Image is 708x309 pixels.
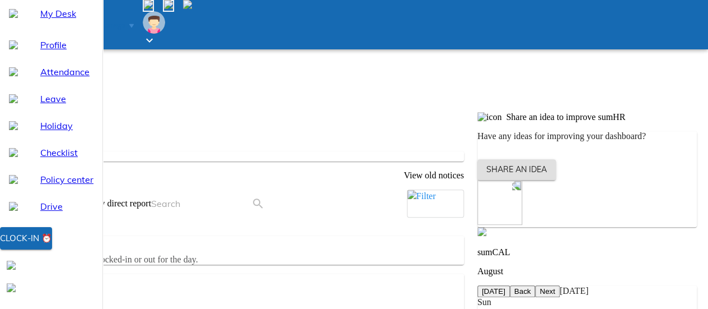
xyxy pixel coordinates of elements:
[18,151,464,162] p: No new notices
[477,112,502,122] img: icon
[407,190,416,199] img: filter-outline-b-16px.66809d26.svg
[477,159,556,180] button: Share an idea
[477,285,510,297] button: [DATE]
[477,131,697,141] p: Have any ideas for improving your dashboard?
[477,297,491,307] span: Sun
[151,195,251,213] input: Search
[535,285,559,297] button: Next
[20,236,464,246] p: Not clocked-in yet
[477,247,697,257] p: sumCAL
[477,266,697,276] p: August
[18,170,464,181] p: View old notices
[18,132,464,142] p: Noticeboard
[506,112,625,122] span: Share an idea to improve sumHR
[98,21,125,30] span: Manage
[477,180,522,225] img: no-ideas.ff7b33e5.svg
[486,163,547,177] span: Share an idea
[143,11,165,34] img: Employee
[560,286,589,296] span: [DATE]
[477,227,486,236] img: sumcal-outline-16px.c054fbe6.svg
[416,191,436,201] span: Filter
[20,255,464,265] p: All employees have clocked-in or out for the day.
[20,274,464,284] p: Clocked-out
[510,285,536,297] button: Back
